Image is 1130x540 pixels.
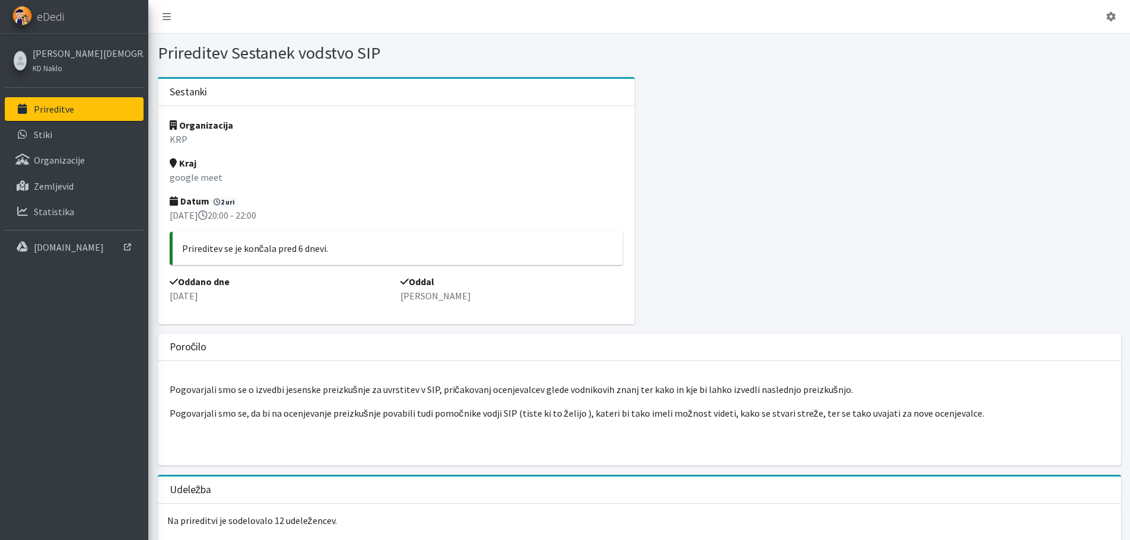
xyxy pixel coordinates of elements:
[170,276,230,287] strong: Oddano dne
[170,86,207,98] h3: Sestanki
[37,8,64,25] span: eDedi
[33,60,141,75] a: KD Naklo
[5,148,144,172] a: Organizacije
[33,63,62,73] small: KD Naklo
[34,154,85,166] p: Organizacije
[5,200,144,223] a: Statistika
[12,6,32,25] img: eDedi
[170,157,196,169] strong: Kraj
[170,341,207,353] h3: Poročilo
[34,206,74,218] p: Statistika
[170,289,392,303] p: [DATE]
[33,46,141,60] a: [PERSON_NAME][DEMOGRAPHIC_DATA]
[158,43,635,63] h1: Prireditev Sestanek vodstvo SIP
[170,382,1109,397] p: Pogovarjali smo se o izvedbi jesenske preizkušnje za uvrstitev v SIP, pričakovanj ocenjevalcev gl...
[170,208,623,222] p: [DATE] 20:00 - 22:00
[400,276,434,287] strong: Oddal
[34,103,74,115] p: Prireditve
[170,170,623,184] p: google meet
[182,241,614,255] p: Prireditev se je končala pred 6 dnevi.
[170,484,212,496] h3: Udeležba
[5,123,144,146] a: Stiki
[5,174,144,198] a: Zemljevid
[5,235,144,259] a: [DOMAIN_NAME]
[170,132,623,146] p: KRP
[211,197,238,207] span: 2 uri
[170,195,209,207] strong: Datum
[170,119,233,131] strong: Organizacija
[34,180,74,192] p: Zemljevid
[5,97,144,121] a: Prireditve
[400,289,623,303] p: [PERSON_NAME]
[170,406,1109,420] p: Pogovarjali smo se, da bi na ocenjevanje preizkušnje povabili tudi pomočnike vodji SIP (tiste ki ...
[158,504,1121,537] p: Na prireditvi je sodelovalo 12 udeležencev.
[34,241,104,253] p: [DOMAIN_NAME]
[34,129,52,140] p: Stiki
